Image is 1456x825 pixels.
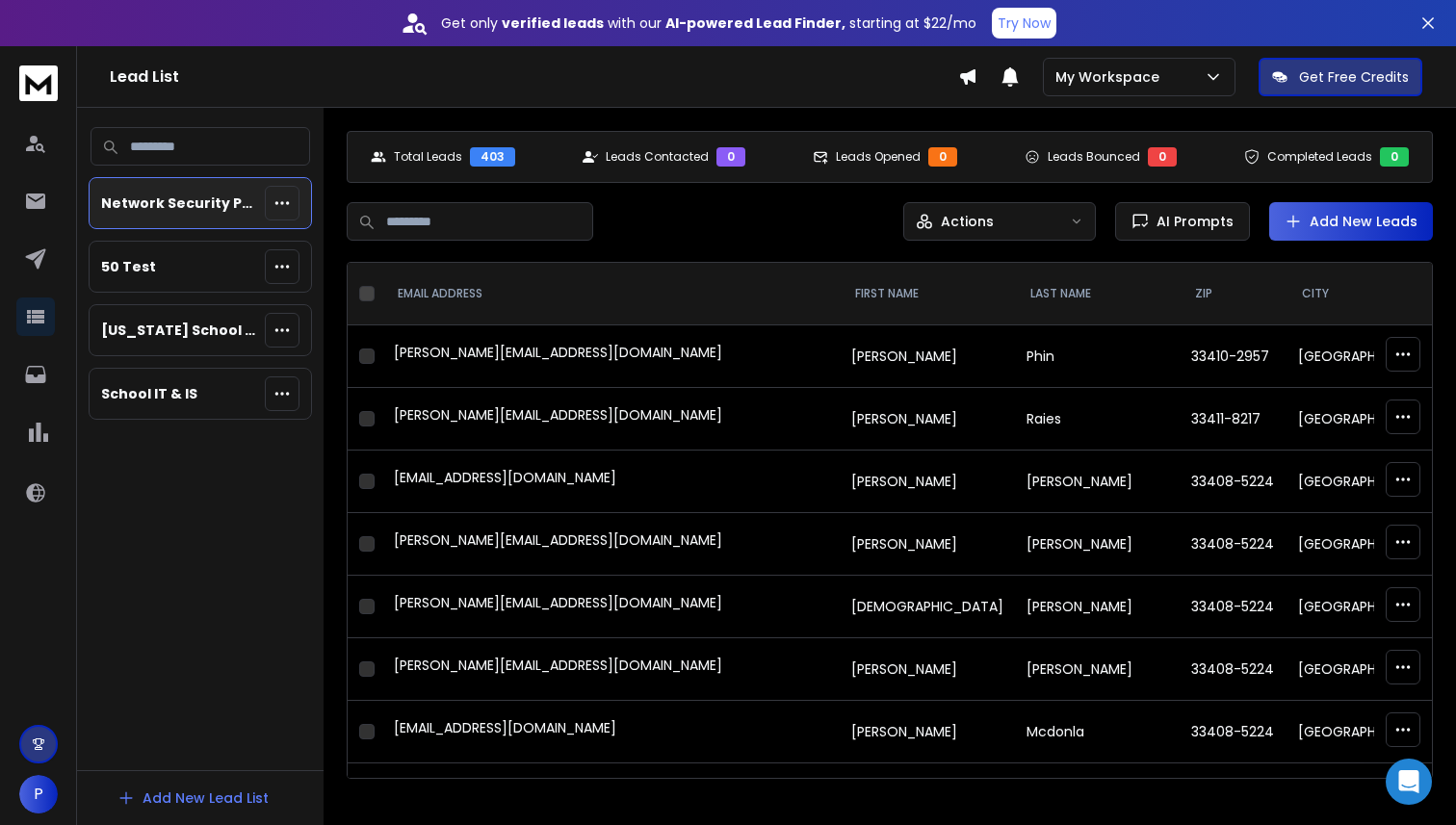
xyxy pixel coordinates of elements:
div: [EMAIL_ADDRESS][DOMAIN_NAME] [394,468,828,495]
h1: Lead List [110,65,958,89]
button: P [19,775,58,813]
th: LAST NAME [1015,263,1180,325]
button: Add New Leads [1269,202,1433,241]
td: [GEOGRAPHIC_DATA] [1287,451,1451,513]
td: [GEOGRAPHIC_DATA] [1287,325,1451,388]
img: logo [19,65,58,101]
p: [US_STATE] School District Contacts [101,321,257,340]
td: [PERSON_NAME] [840,513,1015,576]
td: [GEOGRAPHIC_DATA] [1287,513,1451,576]
td: [GEOGRAPHIC_DATA] [1287,576,1451,638]
p: Try Now [998,13,1051,33]
td: Mcdonla [1015,701,1180,763]
th: EMAIL ADDRESS [382,263,840,325]
td: [PERSON_NAME] [840,638,1015,701]
p: 50 Test [101,257,156,276]
td: [GEOGRAPHIC_DATA] [1287,388,1451,451]
td: [PERSON_NAME] [1015,513,1180,576]
td: Phin [1015,325,1180,388]
td: 33411-8217 [1180,388,1287,451]
td: [PERSON_NAME] [1015,638,1180,701]
p: My Workspace [1055,67,1167,87]
td: [PERSON_NAME] [840,701,1015,763]
td: 33408-5224 [1180,701,1287,763]
p: Leads Contacted [606,149,709,165]
td: 33410-2957 [1180,325,1287,388]
td: 33408-5224 [1180,638,1287,701]
th: zip [1180,263,1287,325]
td: 33408-5224 [1180,576,1287,638]
td: 33408-5224 [1180,451,1287,513]
td: [PERSON_NAME] [1015,451,1180,513]
p: Completed Leads [1267,149,1372,165]
button: Add New Lead List [102,779,284,817]
td: [PERSON_NAME] [840,325,1015,388]
p: Leads Opened [836,149,921,165]
div: [PERSON_NAME][EMAIL_ADDRESS][DOMAIN_NAME] [394,593,828,620]
div: 0 [1148,147,1177,167]
td: [GEOGRAPHIC_DATA] [1287,701,1451,763]
th: FIRST NAME [840,263,1015,325]
td: 33408-5224 [1180,513,1287,576]
p: Get only with our starting at $22/mo [441,13,976,33]
div: [PERSON_NAME][EMAIL_ADDRESS][DOMAIN_NAME] [394,530,828,557]
a: Add New Leads [1285,212,1417,231]
p: Leads Bounced [1048,149,1140,165]
button: AI Prompts [1115,202,1250,241]
div: 0 [928,147,957,167]
button: Try Now [992,8,1056,39]
td: Raies [1015,388,1180,451]
p: Actions [941,212,994,231]
p: Get Free Credits [1299,67,1409,87]
div: 403 [470,147,515,167]
td: [PERSON_NAME] [840,388,1015,451]
span: AI Prompts [1149,212,1234,231]
div: [EMAIL_ADDRESS][DOMAIN_NAME] [394,718,828,745]
div: [PERSON_NAME][EMAIL_ADDRESS][DOMAIN_NAME] [394,656,828,683]
td: [PERSON_NAME] [840,451,1015,513]
p: Network Security Prospects [101,193,257,213]
div: [PERSON_NAME][EMAIL_ADDRESS][DOMAIN_NAME] [394,343,828,370]
div: 0 [716,147,745,167]
strong: verified leads [502,13,604,33]
div: [PERSON_NAME][EMAIL_ADDRESS][DOMAIN_NAME] [394,405,828,432]
button: Get Free Credits [1259,58,1422,96]
td: [PERSON_NAME] [1015,576,1180,638]
td: [DEMOGRAPHIC_DATA] [840,576,1015,638]
p: School IT & IS [101,384,197,403]
th: city [1287,263,1451,325]
div: Open Intercom Messenger [1386,759,1432,805]
strong: AI-powered Lead Finder, [665,13,845,33]
td: [GEOGRAPHIC_DATA] [1287,638,1451,701]
div: 0 [1380,147,1409,167]
p: Total Leads [394,149,462,165]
